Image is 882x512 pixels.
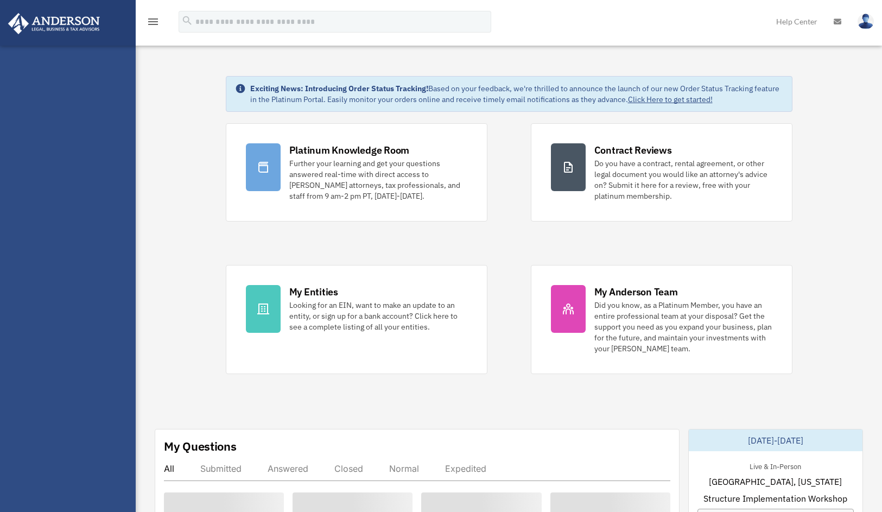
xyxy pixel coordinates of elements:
a: My Entities Looking for an EIN, want to make an update to an entity, or sign up for a bank accoun... [226,265,487,374]
strong: Exciting News: Introducing Order Status Tracking! [250,84,428,93]
div: My Anderson Team [594,285,678,299]
div: Looking for an EIN, want to make an update to an entity, or sign up for a bank account? Click her... [289,300,467,332]
div: Contract Reviews [594,143,672,157]
a: Contract Reviews Do you have a contract, rental agreement, or other legal document you would like... [531,123,792,222]
div: Platinum Knowledge Room [289,143,410,157]
a: My Anderson Team Did you know, as a Platinum Member, you have an entire professional team at your... [531,265,792,374]
div: Answered [268,463,308,474]
div: Live & In-Person [741,460,810,471]
div: Expedited [445,463,486,474]
a: menu [147,19,160,28]
div: Normal [389,463,419,474]
div: Further your learning and get your questions answered real-time with direct access to [PERSON_NAM... [289,158,467,201]
div: My Entities [289,285,338,299]
div: All [164,463,174,474]
span: Structure Implementation Workshop [703,492,847,505]
i: menu [147,15,160,28]
div: Based on your feedback, we're thrilled to announce the launch of our new Order Status Tracking fe... [250,83,783,105]
a: Platinum Knowledge Room Further your learning and get your questions answered real-time with dire... [226,123,487,222]
div: Submitted [200,463,242,474]
div: [DATE]-[DATE] [689,429,862,451]
a: Click Here to get started! [628,94,713,104]
span: [GEOGRAPHIC_DATA], [US_STATE] [709,475,842,488]
img: Anderson Advisors Platinum Portal [5,13,103,34]
div: My Questions [164,438,237,454]
div: Closed [334,463,363,474]
i: search [181,15,193,27]
img: User Pic [858,14,874,29]
div: Do you have a contract, rental agreement, or other legal document you would like an attorney's ad... [594,158,772,201]
div: Did you know, as a Platinum Member, you have an entire professional team at your disposal? Get th... [594,300,772,354]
